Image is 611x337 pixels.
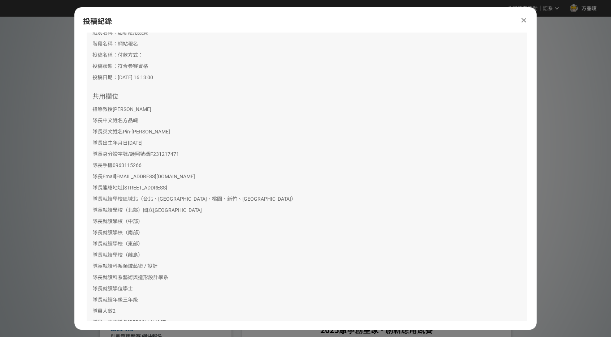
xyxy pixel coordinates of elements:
span: [PERSON_NAME] [128,319,166,325]
span: 投稿狀態： [92,63,118,69]
span: 投稿名稱： [92,52,118,58]
span: 藝術 / 設計 [133,263,157,269]
strong: 2025康寧創星家 - 創新應用競賽 [320,324,433,335]
span: 符合參賽資格 [118,63,148,69]
span: 隊長手機 [92,162,113,168]
span: 創新應用競賽 [118,30,148,35]
span: 投稿日期： [92,74,118,80]
span: 階段名稱： [92,41,118,47]
span: [PERSON_NAME] [113,106,151,112]
span: 收藏這個活動 [507,5,538,11]
span: Pin-[PERSON_NAME] [123,129,170,135]
span: 2 [113,308,116,314]
span: 隊員人數 [92,308,113,314]
span: 隊長就讀學校（離島） [92,252,143,258]
span: 隊長英文姓名 [92,129,123,135]
span: 隊長就讀學校（中部） [92,218,143,224]
span: F231217471 [150,151,179,157]
span: 隊長就讀學位 [92,286,123,291]
span: 隊長出生年月日 [92,140,128,146]
span: 隊長就讀科系 [92,274,123,280]
span: 隊長就讀學校區域 [92,196,133,202]
span: 隊長Email [92,174,115,179]
span: 隊長連絡地址 [92,185,123,191]
span: 隊長就讀學校（北部） [92,207,143,213]
span: 隊長就讀學校（東部） [92,241,143,247]
span: 組別名稱： [92,30,118,35]
span: 隊長中文姓名 [92,118,123,123]
span: 隊長身分證字號/護照號碼 [92,151,150,157]
span: 語系 [543,5,553,11]
span: [DATE] [128,140,143,146]
span: [STREET_ADDRESS] [123,185,167,191]
span: [DATE] 16:13:00 [118,74,153,80]
span: 學士 [123,286,133,291]
span: 網站報名 [118,41,138,47]
span: 隊長就讀科系領域 [92,263,133,269]
span: 0963115266 [113,162,142,168]
div: 投稿紀錄 [83,16,528,27]
span: 隊長就讀學校（南部） [92,230,143,235]
span: 藝術與造形設計學系 [123,274,168,280]
span: [EMAIL_ADDRESS][DOMAIN_NAME] [115,174,195,179]
span: 隊員一中文姓名 [92,319,128,325]
span: 指導教授 [92,106,113,112]
span: 付款方式： [118,52,143,58]
h1: 2025 康寧創星家 - 創新應用競賽 [14,17,597,51]
span: ｜ [538,5,543,12]
span: 方品崨 [123,118,138,123]
span: 北（台北、[GEOGRAPHIC_DATA]、桃園、新竹、[GEOGRAPHIC_DATA]） [133,196,296,202]
span: 國立[GEOGRAPHIC_DATA] [143,207,202,213]
span: 三年級 [123,297,138,303]
span: 隊長就讀年級 [92,297,123,303]
h3: 共用欄位 [92,93,521,101]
